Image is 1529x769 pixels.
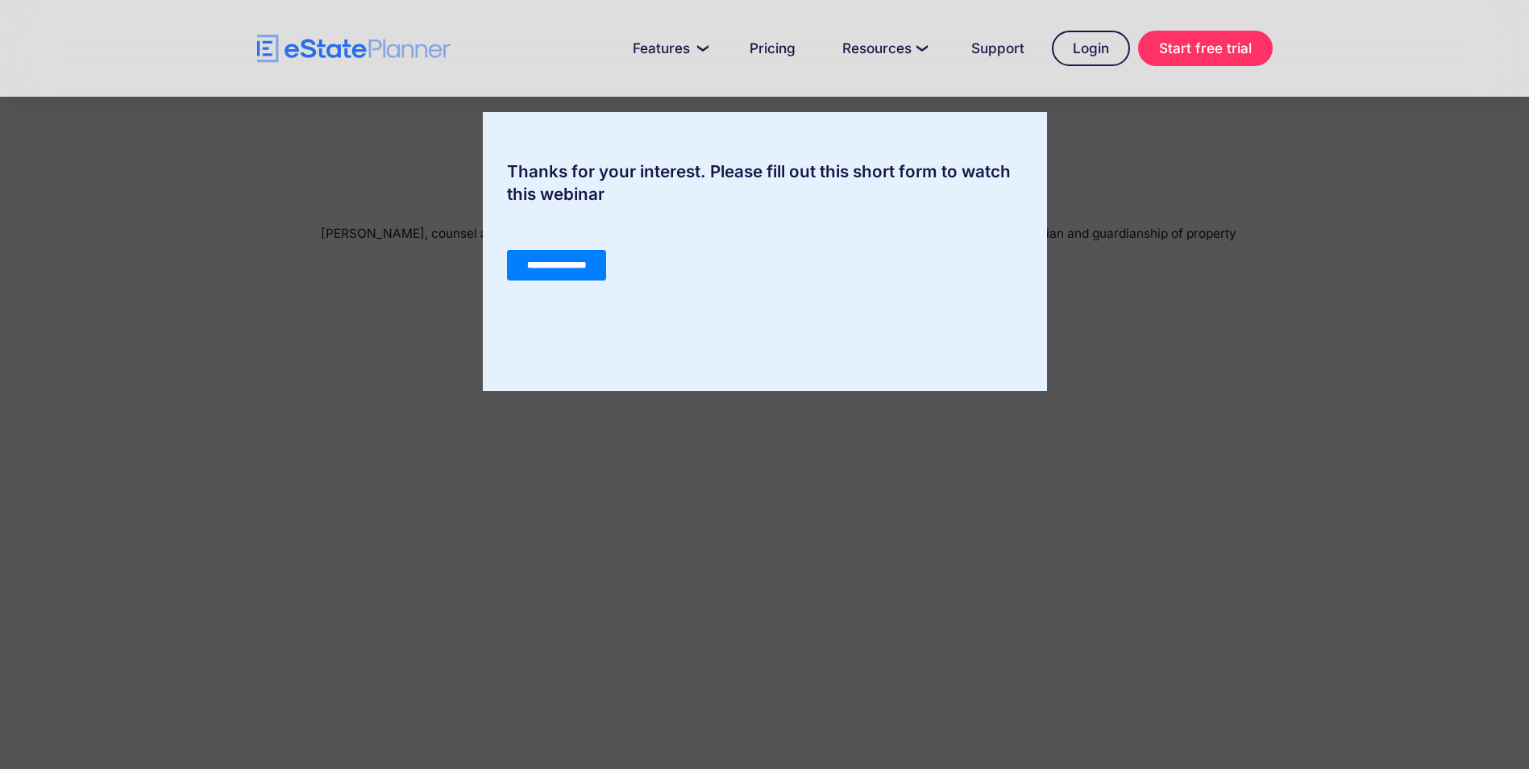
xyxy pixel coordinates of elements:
[483,160,1047,206] div: Thanks for your interest. Please fill out this short form to watch this webinar
[823,32,944,64] a: Resources
[507,222,1023,343] iframe: Form 0
[1052,31,1130,66] a: Login
[730,32,815,64] a: Pricing
[257,35,451,63] a: home
[613,32,722,64] a: Features
[1138,31,1273,66] a: Start free trial
[952,32,1044,64] a: Support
